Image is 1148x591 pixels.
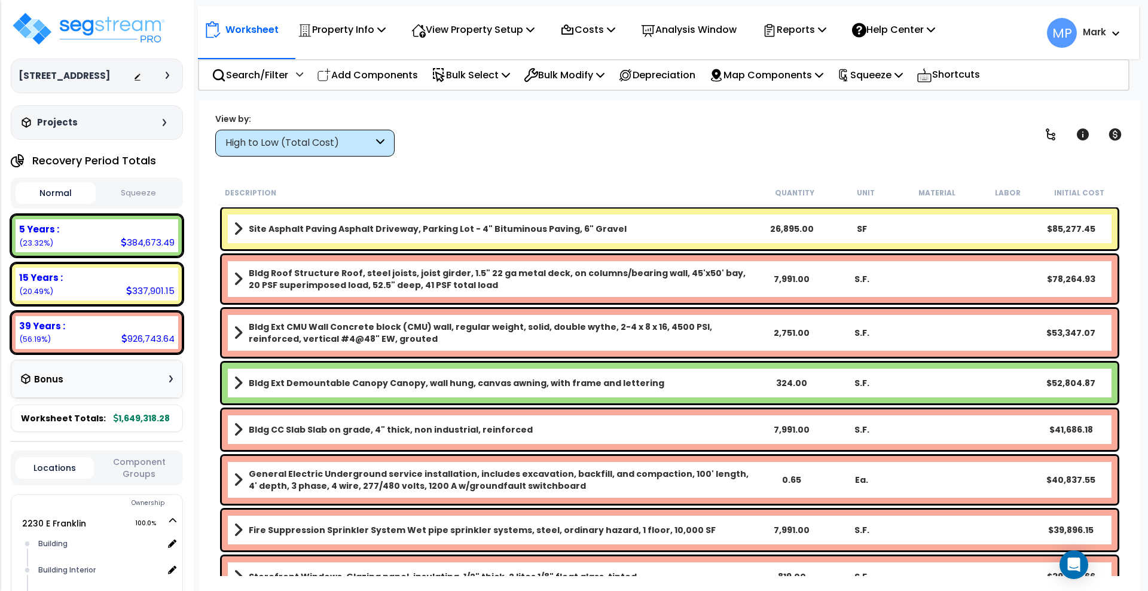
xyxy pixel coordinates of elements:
h4: Recovery Period Totals [32,155,156,167]
div: SF [827,223,897,235]
b: Site Asphalt Paving Asphalt Driveway, Parking Lot - 4" Bituminous Paving, 6" Gravel [249,223,627,235]
small: (20.49%) [19,286,53,296]
p: Map Components [709,67,823,83]
div: S.F. [827,424,897,436]
button: Squeeze [99,183,179,204]
p: View Property Setup [411,22,535,38]
div: View by: [215,113,395,125]
h3: [STREET_ADDRESS] [19,70,110,82]
div: 7,991.00 [757,524,827,536]
div: $78,264.93 [1036,273,1106,285]
div: S.F. [827,524,897,536]
h3: Bonus [34,375,63,385]
a: Assembly Title [234,522,757,538]
div: 819.00 [757,571,827,583]
span: 100.0% [135,516,167,531]
div: 2,751.00 [757,327,827,339]
b: 15 Years : [19,271,63,284]
a: Assembly Title [234,468,757,492]
div: S.F. [827,273,897,285]
b: Storefront Windows, Glazing panel, insulating, 1/2" thick, 2 lites 1/8" float glass, tinted [249,571,637,583]
small: Description [225,188,276,198]
div: Building Interior [35,563,163,577]
b: Bldg CC Slab Slab on grade, 4" thick, non industrial, reinforced [249,424,533,436]
button: Component Groups [100,455,178,480]
p: Reports [762,22,826,38]
div: 384,673.49 [121,236,175,249]
small: Quantity [775,188,814,198]
p: Bulk Modify [524,67,604,83]
small: Labor [995,188,1021,198]
div: $52,804.87 [1036,377,1106,389]
div: S.F. [827,571,897,583]
p: Analysis Window [641,22,737,38]
div: Shortcuts [910,60,987,90]
p: Worksheet [225,22,279,38]
div: $41,686.18 [1036,424,1106,436]
div: S.F. [827,377,897,389]
div: Ownership [35,496,182,510]
b: General Electric Underground service installation, includes excavation, backfill, and compaction,... [249,468,757,492]
p: Depreciation [618,67,695,83]
button: Locations [16,457,94,479]
span: MP [1047,18,1077,48]
p: Help Center [852,22,935,38]
div: Open Intercom Messenger [1060,550,1088,579]
div: Ea. [827,474,897,486]
p: Shortcuts [917,66,980,84]
div: 7,991.00 [757,424,827,436]
p: Squeeze [837,67,903,83]
div: $39,245.66 [1036,571,1106,583]
div: 337,901.15 [126,284,175,297]
div: Depreciation [612,61,702,89]
div: $40,837.55 [1036,474,1106,486]
div: 7,991.00 [757,273,827,285]
small: (23.32%) [19,238,53,248]
div: Add Components [310,61,425,89]
h3: Projects [37,117,78,128]
b: Fire Suppression Sprinkler System Wet pipe sprinkler systems, steel, ordinary hazard, 1 floor, 10... [249,524,716,536]
small: Unit [857,188,875,198]
a: Assembly Title [234,321,757,345]
b: Bldg Ext Demountable Canopy Canopy, wall hung, canvas awning, with frame and lettering [249,377,664,389]
div: $85,277.45 [1036,223,1106,235]
a: Assembly Title [234,568,757,585]
div: Building [35,537,163,551]
a: Assembly Title [234,221,757,237]
a: Assembly Title [234,421,757,438]
p: Bulk Select [432,67,510,83]
button: Normal [16,182,96,204]
b: 39 Years : [19,320,65,332]
b: 1,649,318.28 [114,412,170,424]
b: Mark [1083,26,1106,38]
span: Worksheet Totals: [21,412,106,424]
div: $39,896.15 [1036,524,1106,536]
a: Assembly Title [234,267,757,291]
div: $53,347.07 [1036,327,1106,339]
small: Material [918,188,955,198]
div: 324.00 [757,377,827,389]
small: Initial Cost [1054,188,1104,198]
b: Bldg Ext CMU Wall Concrete block (CMU) wall, regular weight, solid, double wythe, 2-4 x 8 x 16, 4... [249,321,757,345]
div: High to Low (Total Cost) [225,136,373,150]
div: S.F. [827,327,897,339]
a: Assembly Title [234,375,757,391]
img: logo_pro_r.png [11,11,166,47]
p: Costs [560,22,615,38]
a: 2230 E Franklin 100.0% [22,517,86,529]
small: (56.19%) [19,334,51,344]
div: 0.65 [757,474,827,486]
p: Add Components [317,67,418,83]
div: 926,743.64 [121,332,175,345]
b: Bldg Roof Structure Roof, steel joists, joist girder, 1.5" 22 ga metal deck, on columns/bearing w... [249,267,757,291]
div: 26,895.00 [757,223,827,235]
p: Property Info [298,22,386,38]
p: Search/Filter [212,67,288,83]
b: 5 Years : [19,223,59,235]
